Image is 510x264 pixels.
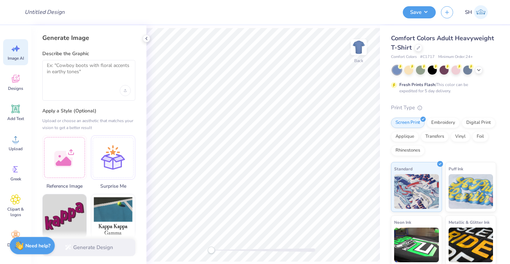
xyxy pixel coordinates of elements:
img: Neon Ink [394,228,439,262]
div: Screen Print [391,118,425,128]
span: Neon Ink [394,219,411,226]
span: Greek [10,176,21,182]
span: Upload [9,146,23,152]
div: Transfers [421,131,449,142]
img: Photorealistic [91,194,135,238]
div: Applique [391,131,419,142]
strong: Fresh Prints Flash: [399,82,436,87]
span: Clipart & logos [4,206,27,218]
span: Designs [8,86,23,91]
a: SH [462,5,491,19]
label: Apply a Style (Optional) [42,108,135,114]
div: Upload image [120,85,131,96]
div: Accessibility label [208,247,215,254]
span: SH [465,8,472,16]
input: Untitled Design [19,5,70,19]
div: This color can be expedited for 5 day delivery. [399,82,485,94]
img: Standard [394,174,439,209]
img: Puff Ink [449,174,493,209]
span: Reference Image [42,182,87,190]
strong: Need help? [25,242,50,249]
span: Comfort Colors Adult Heavyweight T-Shirt [391,34,494,52]
div: Print Type [391,104,496,112]
span: Comfort Colors [391,54,417,60]
div: Upload or choose an aesthetic that matches your vision to get a better result [42,117,135,131]
span: # C1717 [420,54,435,60]
div: Vinyl [451,131,470,142]
div: Foil [472,131,488,142]
span: Add Text [7,116,24,121]
div: Digital Print [462,118,495,128]
span: Minimum Order: 24 + [438,54,473,60]
span: Standard [394,165,413,172]
span: Metallic & Glitter Ink [449,219,490,226]
img: Back [352,40,366,54]
span: Decorate [7,242,24,248]
img: Metallic & Glitter Ink [449,228,493,262]
span: Image AI [8,56,24,61]
div: Embroidery [427,118,460,128]
label: Describe the Graphic [42,50,135,57]
div: Back [354,58,363,64]
img: Sunny Harisinghani [474,5,488,19]
div: Generate Image [42,34,135,42]
button: Save [403,6,436,18]
div: Rhinestones [391,145,425,156]
span: Surprise Me [91,182,135,190]
span: Puff Ink [449,165,463,172]
img: Text-Based [43,194,86,238]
